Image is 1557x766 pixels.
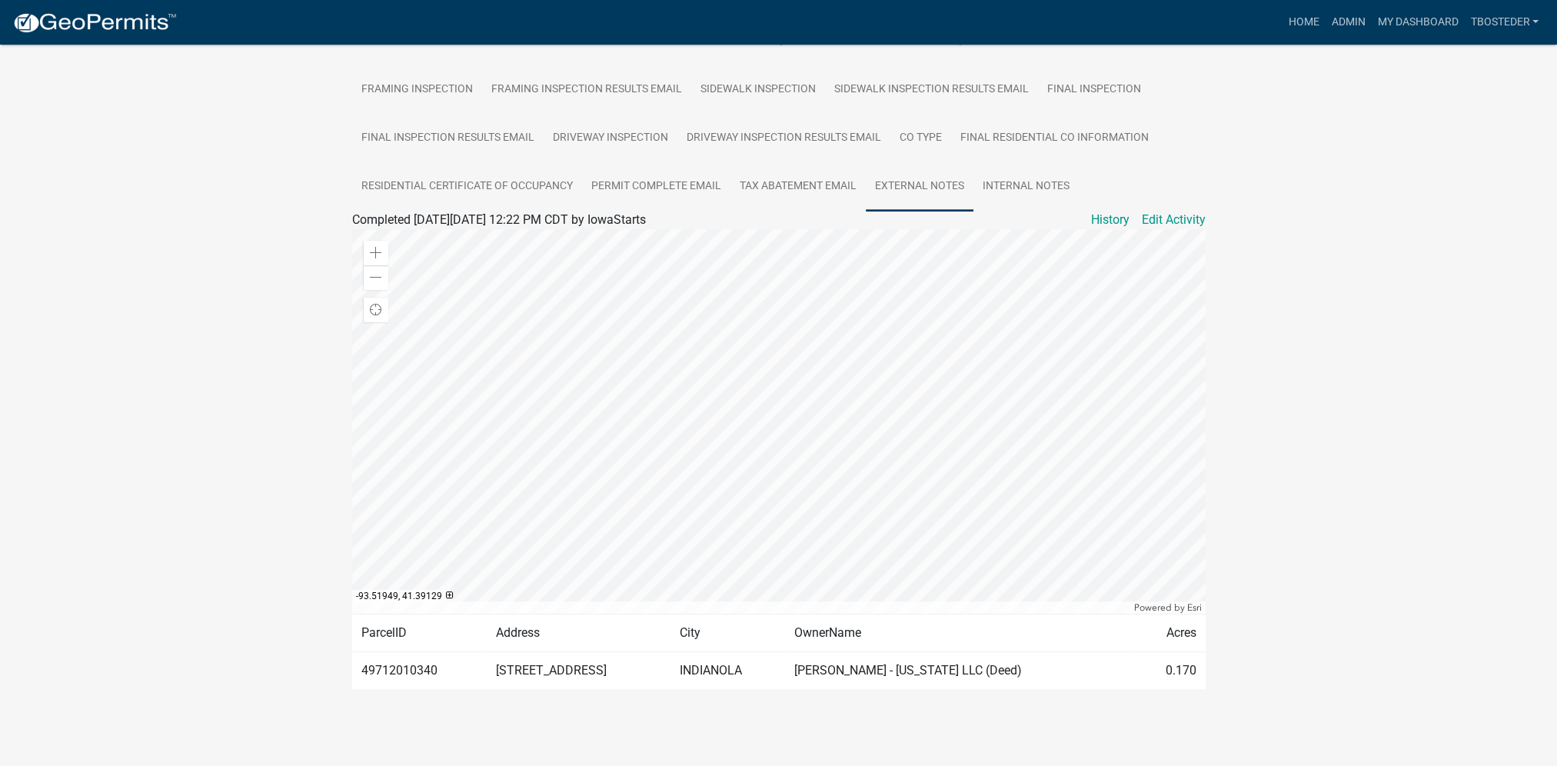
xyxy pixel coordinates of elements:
[825,65,1038,115] a: Sidewalk Inspection Results Email
[1371,8,1464,37] a: My Dashboard
[352,65,482,115] a: Framing Inspection
[1325,8,1371,37] a: Admin
[730,162,866,211] a: Tax Abatement Email
[670,651,785,689] td: INDIANOLA
[951,114,1158,163] a: Final Residential CO Information
[1130,601,1206,614] div: Powered by
[364,265,388,290] div: Zoom out
[352,614,487,651] td: ParcelID
[973,162,1079,211] a: Internal Notes
[352,114,544,163] a: Final Inspection Results Email
[677,114,890,163] a: Driveway Inspection Results Email
[1282,8,1325,37] a: Home
[1142,211,1206,229] a: Edit Activity
[487,651,670,689] td: [STREET_ADDRESS]
[1464,8,1545,37] a: tbosteder
[1038,65,1150,115] a: Final Inspection
[544,114,677,163] a: Driveway Inspection
[1091,211,1129,229] a: History
[352,651,487,689] td: 49712010340
[1135,651,1205,689] td: 0.170
[582,162,730,211] a: Permit Complete Email
[487,614,670,651] td: Address
[866,162,973,211] a: External Notes
[691,65,825,115] a: Sidewalk Inspection
[352,162,582,211] a: Residential Certificate of Occupancy
[352,212,646,227] span: Completed [DATE][DATE] 12:22 PM CDT by IowaStarts
[785,614,1135,651] td: OwnerName
[482,65,691,115] a: Framing Inspection Results Email
[364,298,388,322] div: Find my location
[1135,614,1205,651] td: Acres
[785,651,1135,689] td: [PERSON_NAME] - [US_STATE] LLC (Deed)
[1187,602,1202,613] a: Esri
[890,114,951,163] a: CO Type
[670,614,785,651] td: City
[364,241,388,265] div: Zoom in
